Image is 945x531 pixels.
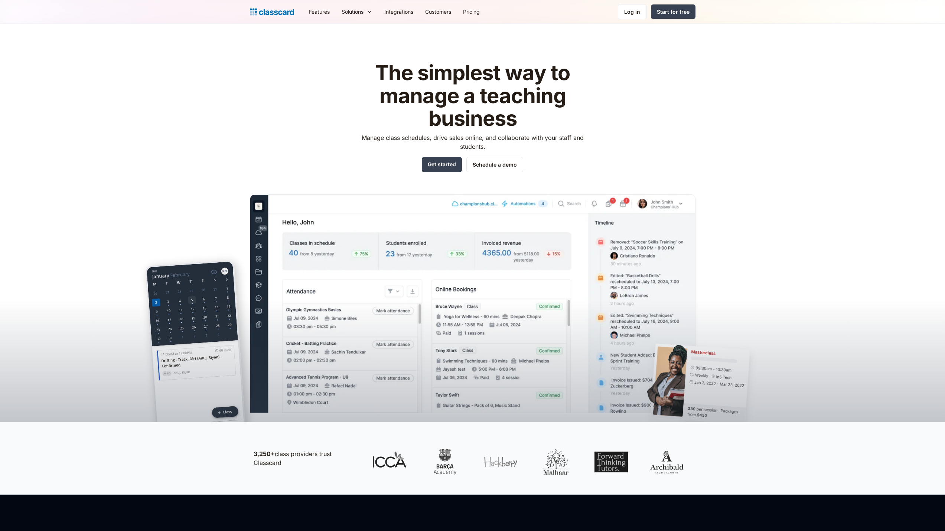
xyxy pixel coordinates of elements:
a: Customers [419,3,457,20]
a: Logo [250,7,294,17]
a: Log in [618,4,646,19]
h1: The simplest way to manage a teaching business [355,62,590,130]
div: Solutions [336,3,378,20]
div: Log in [624,8,640,16]
a: Start for free [651,4,695,19]
p: class providers trust Classcard [254,449,358,467]
a: Schedule a demo [466,157,523,172]
a: Features [303,3,336,20]
div: Solutions [342,8,364,16]
a: Get started [422,157,462,172]
a: Pricing [457,3,486,20]
a: Integrations [378,3,419,20]
p: Manage class schedules, drive sales online, and collaborate with your staff and students. [355,133,590,151]
strong: 3,250+ [254,450,275,458]
div: Start for free [657,8,690,16]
